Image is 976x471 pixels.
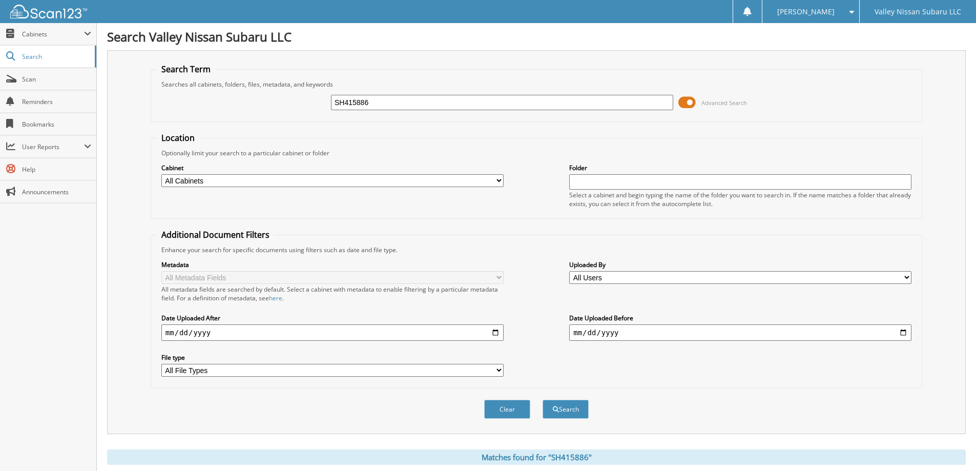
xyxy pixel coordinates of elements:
[484,400,530,419] button: Clear
[161,324,504,341] input: start
[22,165,91,174] span: Help
[569,324,911,341] input: end
[22,97,91,106] span: Reminders
[22,142,84,151] span: User Reports
[161,260,504,269] label: Metadata
[777,9,835,15] span: [PERSON_NAME]
[569,191,911,208] div: Select a cabinet and begin typing the name of the folder you want to search in. If the name match...
[156,132,200,144] legend: Location
[269,294,282,302] a: here
[161,163,504,172] label: Cabinet
[701,99,747,107] span: Advanced Search
[22,52,90,61] span: Search
[22,75,91,84] span: Scan
[156,229,275,240] legend: Additional Document Filters
[875,9,961,15] span: Valley Nissan Subaru LLC
[161,285,504,302] div: All metadata fields are searched by default. Select a cabinet with metadata to enable filtering b...
[156,149,917,157] div: Optionally limit your search to a particular cabinet or folder
[161,314,504,322] label: Date Uploaded After
[22,120,91,129] span: Bookmarks
[161,353,504,362] label: File type
[156,245,917,254] div: Enhance your search for specific documents using filters such as date and file type.
[543,400,589,419] button: Search
[22,30,84,38] span: Cabinets
[107,449,966,465] div: Matches found for "SH415886"
[569,260,911,269] label: Uploaded By
[569,314,911,322] label: Date Uploaded Before
[22,188,91,196] span: Announcements
[107,28,966,45] h1: Search Valley Nissan Subaru LLC
[156,80,917,89] div: Searches all cabinets, folders, files, metadata, and keywords
[156,64,216,75] legend: Search Term
[10,5,87,18] img: scan123-logo-white.svg
[569,163,911,172] label: Folder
